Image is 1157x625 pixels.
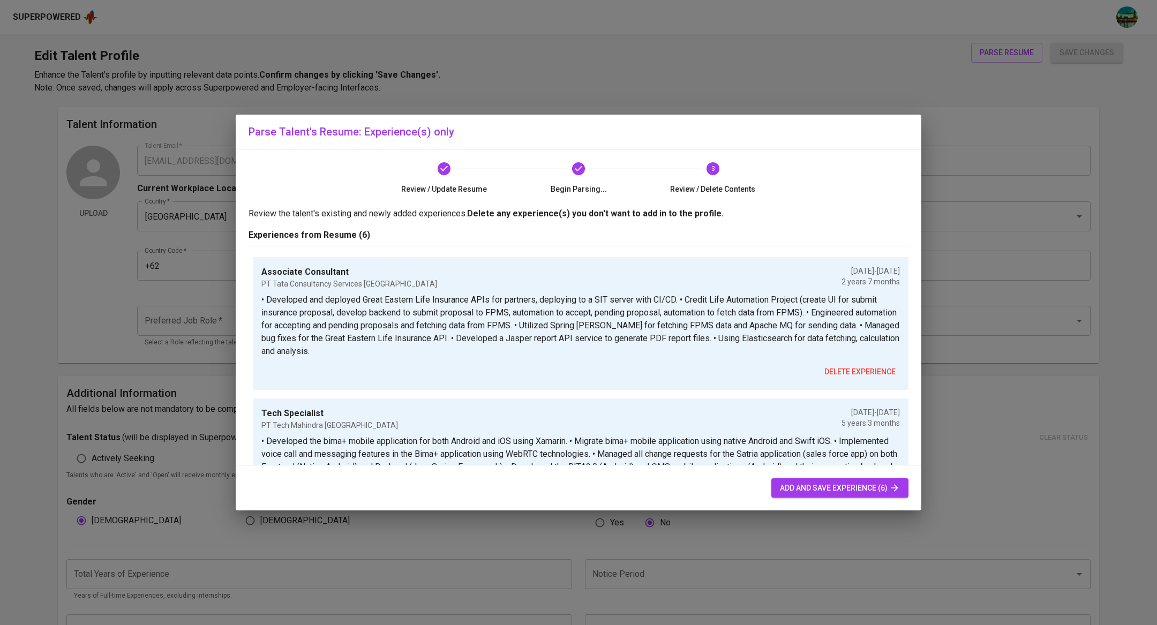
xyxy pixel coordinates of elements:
[711,165,715,172] text: 3
[842,407,900,418] p: [DATE] - [DATE]
[261,293,900,358] p: • Developed and deployed Great Eastern Life Insurance APIs for partners, deploying to a SIT serve...
[249,123,908,140] h6: Parse Talent's Resume: Experience(s) only
[516,184,642,194] span: Begin Parsing...
[842,418,900,428] p: 5 years 3 months
[467,208,724,219] b: Delete any experience(s) you don't want to add in to the profile.
[381,184,507,194] span: Review / Update Resume
[261,407,398,420] p: Tech Specialist
[261,266,437,278] p: Associate Consultant
[842,276,900,287] p: 2 years 7 months
[842,266,900,276] p: [DATE] - [DATE]
[261,435,900,499] p: • Developed the bima+ mobile application for both Android and iOS using Xamarin. • Migrate bima+ ...
[261,420,398,431] p: PT Tech Mahindra [GEOGRAPHIC_DATA]
[650,184,776,194] span: Review / Delete Contents
[771,478,908,498] button: add and save experience (6)
[824,365,896,379] span: delete experience
[261,278,437,289] p: PT Tata Consultancy Services [GEOGRAPHIC_DATA]
[249,207,908,220] p: Review the talent's existing and newly added experiences.
[780,481,900,495] span: add and save experience (6)
[820,362,900,382] button: delete experience
[249,229,908,242] p: Experiences from Resume (6)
